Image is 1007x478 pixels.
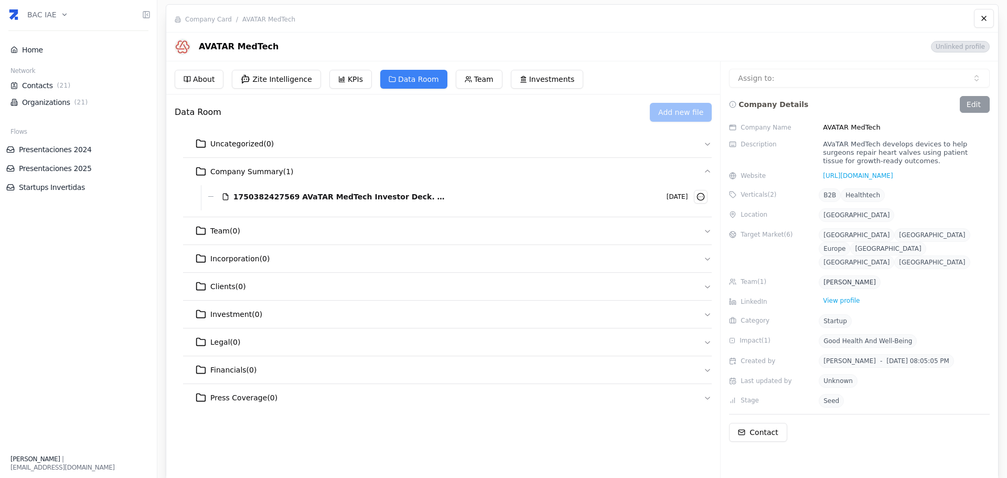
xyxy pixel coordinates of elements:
span: [GEOGRAPHIC_DATA] [823,259,890,266]
button: Investments [511,70,584,89]
a: [URL][DOMAIN_NAME] [819,172,893,180]
span: Flows [10,128,27,136]
button: Legal(0) [183,328,712,356]
span: Startup [823,317,847,325]
button: KPIs [329,70,372,89]
button: Zite Intelligence [232,70,321,89]
div: Impact ( 1 ) [729,334,815,345]
button: Press Coverage(0) [183,384,712,411]
span: [DATE] 08:05:05 PM [886,357,949,365]
span: ( 21 ) [55,81,73,90]
div: LinkedIn [729,295,815,306]
button: Contact [729,423,787,442]
div: Category [729,314,815,325]
span: Press Coverage ( 0 ) [210,392,277,403]
span: Company Card [185,15,232,24]
span: 1750382427569 AVaTAR MedTech Investor Deck. (1).pdf [233,192,447,202]
span: [PERSON_NAME] [823,357,876,365]
a: [PERSON_NAME] [819,279,881,286]
a: Presentaciones 2025 [6,163,151,174]
span: [PERSON_NAME] [10,455,60,463]
a: Presentaciones 2024 [6,144,151,155]
span: B2B [823,192,836,199]
a: Startups Invertidas [6,182,151,193]
span: Unlinked profile [931,41,990,52]
div: Team ( 1 ) [729,275,815,286]
div: AVATAR MedTech [819,121,990,134]
button: Team(0) [183,217,712,245]
img: Logo [175,39,190,55]
span: Financials ( 0 ) [210,365,256,375]
button: Incorporation(0) [183,245,712,272]
a: AVATAR MedTech [242,16,295,23]
span: - [876,357,886,365]
span: Good Health and Well-being [823,337,912,345]
button: 1750382427569 AVaTAR MedTech Investor Deck. (1).pdf [231,187,479,206]
button: Uncategorized(0) [183,130,712,157]
button: BAC IAE [27,3,68,26]
span: Investment ( 0 ) [210,309,262,320]
button: Financials(0) [183,356,712,384]
button: Data Room [380,70,447,89]
span: Europe [823,245,845,252]
div: [PERSON_NAME] [823,278,876,286]
button: Company Summary(1) [183,158,712,185]
div: Stage [729,394,815,405]
a: Contacts(21) [10,80,146,91]
div: Location [729,208,815,219]
div: [EMAIL_ADDRESS][DOMAIN_NAME] [10,463,115,472]
div: Target Market ( 6 ) [729,228,815,239]
button: Investment(0) [183,301,712,328]
span: [GEOGRAPHIC_DATA] [823,211,890,219]
button: Team [456,70,502,89]
span: Healthtech [845,192,880,199]
div: | [10,455,115,463]
span: / [236,15,238,24]
a: Home [10,45,146,55]
div: Last updated by [729,377,815,385]
div: Description [729,140,815,148]
div: Verticals ( 2 ) [729,188,815,199]
div: View profile [819,295,864,306]
span: Legal ( 0 ) [210,337,240,347]
span: Seed [823,397,839,405]
span: [GEOGRAPHIC_DATA] [899,231,965,239]
div: Company Summary(1) [183,185,712,217]
div: Website [729,172,815,180]
span: Uncategorized ( 0 ) [210,139,274,149]
div: Company Name [729,121,815,134]
span: Company Summary ( 1 ) [210,166,294,177]
a: View profile [819,300,864,307]
span: Contact [749,427,778,438]
div: AVaTAR MedTech develops devices to help surgeons repair heart valves using patient tissue for gro... [819,140,990,165]
span: Unknown [823,377,853,385]
button: About [175,70,223,89]
span: [GEOGRAPHIC_DATA] [823,231,890,239]
p: [DATE] [667,193,688,201]
h3: Data Room [175,106,650,119]
div: Created by [729,357,815,365]
div: Network [6,67,151,77]
span: [GEOGRAPHIC_DATA] [855,245,921,252]
button: Clients(0) [183,273,712,300]
span: Clients ( 0 ) [210,281,246,292]
div: Company Details [729,96,808,113]
span: Team ( 0 ) [210,226,240,236]
a: Organizations(21) [10,97,146,108]
span: Incorporation ( 0 ) [210,253,270,264]
span: [GEOGRAPHIC_DATA] [899,259,965,266]
span: ( 21 ) [72,98,90,107]
div: AVATAR MedTech [175,39,718,55]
